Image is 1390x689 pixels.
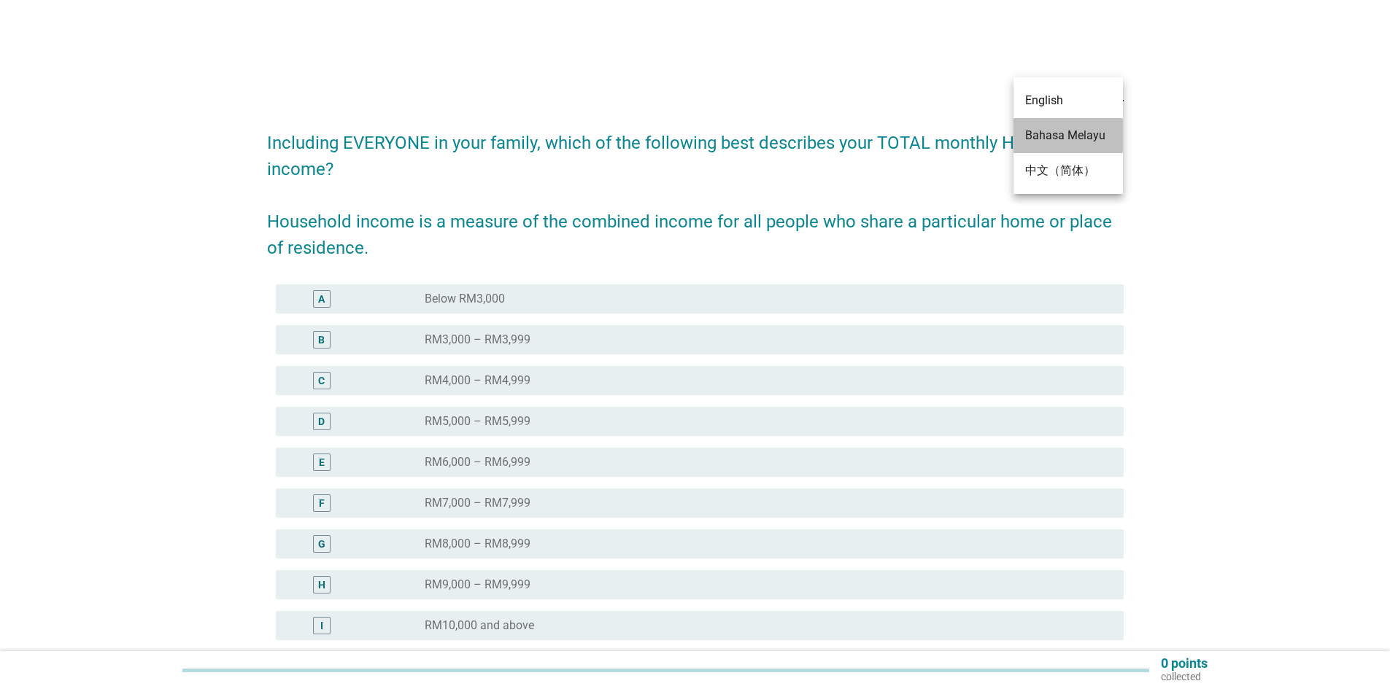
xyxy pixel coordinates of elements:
div: C [318,373,325,389]
div: A [318,292,325,307]
label: RM4,000 – RM4,999 [425,373,530,388]
label: RM9,000 – RM9,999 [425,577,530,592]
div: B [318,332,325,348]
label: RM5,000 – RM5,999 [425,414,530,429]
div: H [318,577,325,593]
div: F [319,496,325,511]
label: RM8,000 – RM8,999 [425,537,530,551]
h2: Including EVERYONE in your family, which of the following best describes your TOTAL monthly HOUSE... [267,115,1124,261]
label: RM10,000 and above [425,618,534,633]
div: Bahasa Melayu [1025,127,1111,144]
div: G [318,537,325,552]
label: Below RM3,000 [425,292,505,306]
div: English [1025,92,1111,109]
div: 中文（简体） [1025,162,1111,179]
div: I [320,618,323,634]
p: collected [1161,670,1208,683]
label: RM6,000 – RM6,999 [425,455,530,470]
div: E [319,455,325,470]
p: 0 points [1161,657,1208,670]
label: RM3,000 – RM3,999 [425,332,530,347]
i: arrow_drop_down [1106,80,1124,98]
label: RM7,000 – RM7,999 [425,496,530,510]
div: D [318,414,325,429]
